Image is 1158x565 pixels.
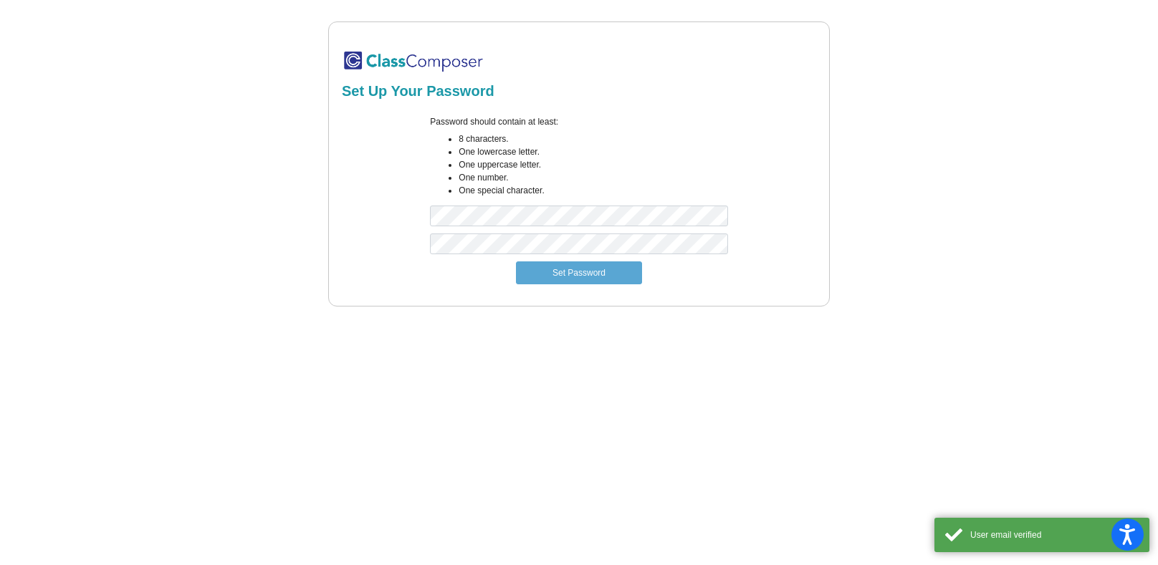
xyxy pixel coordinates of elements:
[342,82,816,100] h2: Set Up Your Password
[430,115,558,128] label: Password should contain at least:
[459,171,727,184] li: One number.
[459,184,727,197] li: One special character.
[970,528,1139,541] div: User email verified
[459,145,727,158] li: One lowercase letter.
[459,132,727,145] li: 8 characters.
[459,158,727,171] li: One uppercase letter.
[516,261,642,284] button: Set Password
